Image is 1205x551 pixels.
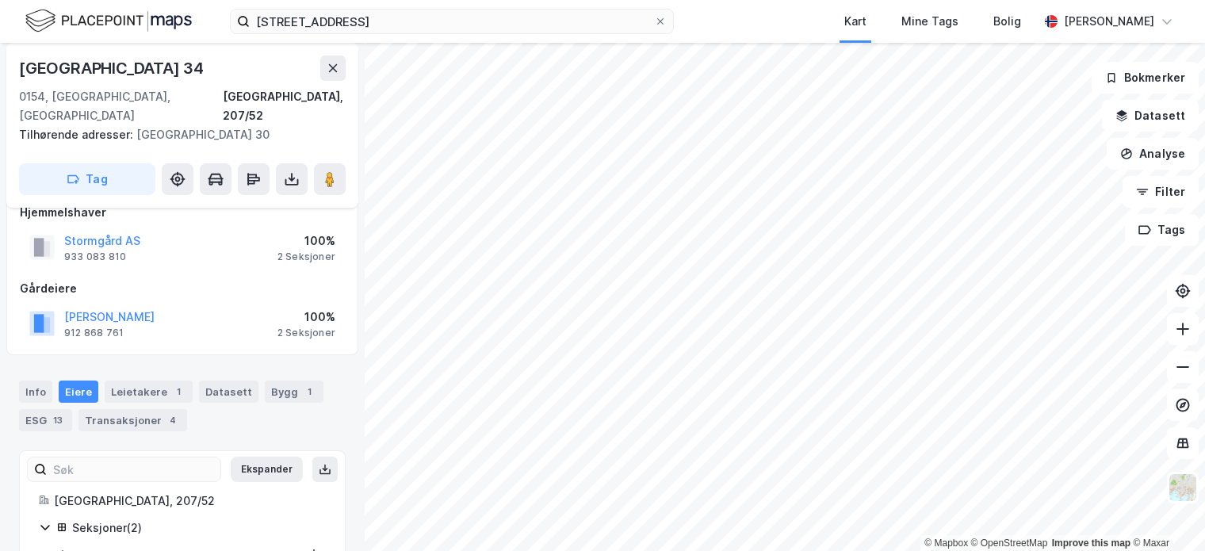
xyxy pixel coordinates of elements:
button: Ekspander [231,457,303,482]
div: Leietakere [105,381,193,403]
div: Eiere [59,381,98,403]
button: Datasett [1102,100,1199,132]
div: Info [19,381,52,403]
div: Mine Tags [901,12,958,31]
button: Filter [1123,176,1199,208]
div: [GEOGRAPHIC_DATA], 207/52 [223,87,346,125]
div: 4 [165,412,181,428]
div: 100% [277,231,335,251]
div: 13 [50,412,66,428]
div: 100% [277,308,335,327]
button: Tag [19,163,155,195]
input: Søk på adresse, matrikkel, gårdeiere, leietakere eller personer [250,10,654,33]
div: Datasett [199,381,258,403]
div: Seksjoner ( 2 ) [72,518,326,538]
div: 2 Seksjoner [277,327,335,339]
div: Bygg [265,381,323,403]
img: Z [1168,473,1198,503]
a: OpenStreetMap [971,538,1048,549]
div: Gårdeiere [20,279,345,298]
a: Mapbox [924,538,968,549]
div: ESG [19,409,72,431]
span: Tilhørende adresser: [19,128,136,141]
button: Analyse [1107,138,1199,170]
div: Kart [844,12,866,31]
div: [PERSON_NAME] [1064,12,1154,31]
div: [GEOGRAPHIC_DATA] 34 [19,55,207,81]
img: logo.f888ab2527a4732fd821a326f86c7f29.svg [25,7,192,35]
div: 0154, [GEOGRAPHIC_DATA], [GEOGRAPHIC_DATA] [19,87,223,125]
div: 2 Seksjoner [277,251,335,263]
div: 1 [170,384,186,400]
button: Bokmerker [1092,62,1199,94]
div: 1 [301,384,317,400]
div: Hjemmelshaver [20,203,345,222]
button: Tags [1125,214,1199,246]
div: [GEOGRAPHIC_DATA] 30 [19,125,333,144]
div: Transaksjoner [78,409,187,431]
div: 933 083 810 [64,251,126,263]
div: 912 868 761 [64,327,124,339]
input: Søk [47,457,220,481]
iframe: Chat Widget [1126,475,1205,551]
div: [GEOGRAPHIC_DATA], 207/52 [54,492,326,511]
div: Bolig [993,12,1021,31]
a: Improve this map [1052,538,1130,549]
